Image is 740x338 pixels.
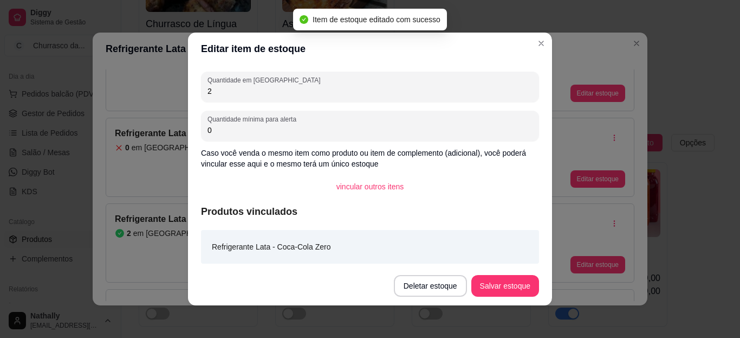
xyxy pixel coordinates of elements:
[533,35,550,52] button: Close
[328,176,413,197] button: vincular outros itens
[300,15,308,24] span: check-circle
[394,275,467,297] button: Deletar estoque
[207,75,324,85] label: Quantidade em [GEOGRAPHIC_DATA]
[313,15,440,24] span: Item de estoque editado com sucesso
[207,86,533,97] input: Quantidade em estoque
[188,33,552,65] header: Editar item de estoque
[471,275,539,297] button: Salvar estoque
[201,148,539,169] p: Caso você venda o mesmo item como produto ou item de complemento (adicional), você poderá vincula...
[201,204,539,219] article: Produtos vinculados
[207,114,300,124] label: Quantidade mínima para alerta
[207,125,533,136] input: Quantidade mínima para alerta
[212,241,330,253] article: Refrigerante Lata - Coca-Cola Zero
